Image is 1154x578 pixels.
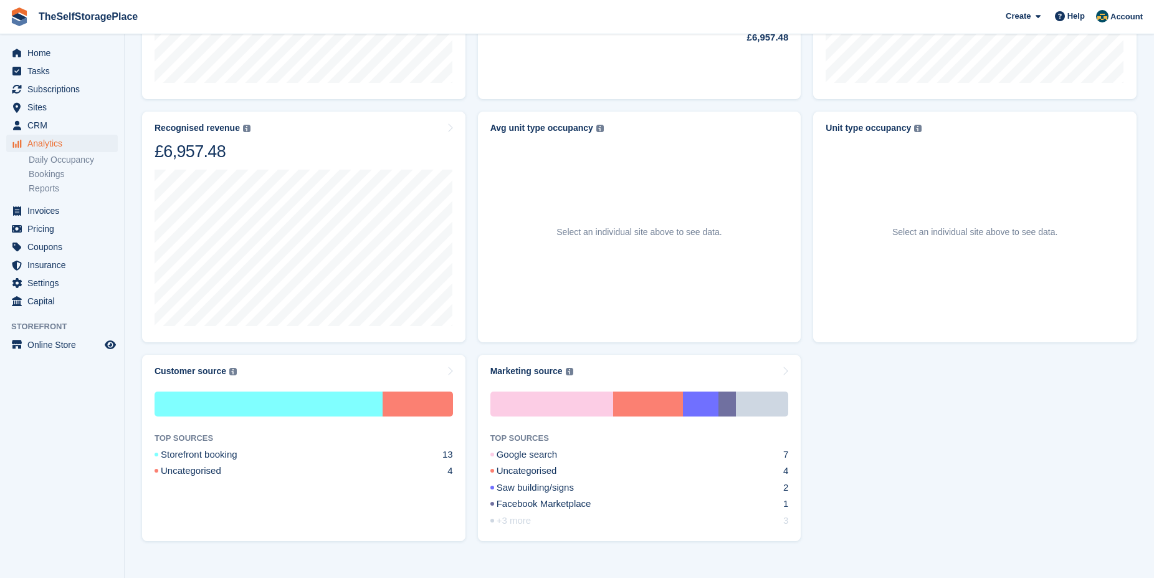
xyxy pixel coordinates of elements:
div: £6,957.48 [717,31,789,45]
div: 7 [783,448,788,462]
img: icon-info-grey-7440780725fd019a000dd9b08b2336e03edf1995a4989e88bcd33f0948082b44.svg [914,125,922,132]
img: icon-info-grey-7440780725fd019a000dd9b08b2336e03edf1995a4989e88bcd33f0948082b44.svg [566,368,573,375]
span: CRM [27,117,102,134]
span: Capital [27,292,102,310]
a: menu [6,238,118,256]
img: icon-info-grey-7440780725fd019a000dd9b08b2336e03edf1995a4989e88bcd33f0948082b44.svg [243,125,250,132]
img: icon-info-grey-7440780725fd019a000dd9b08b2336e03edf1995a4989e88bcd33f0948082b44.svg [596,125,604,132]
a: menu [6,44,118,62]
img: stora-icon-8386f47178a22dfd0bd8f6a31ec36ba5ce8667c1dd55bd0f319d3a0aa187defe.svg [10,7,29,26]
div: Saw building/signs [490,481,604,495]
div: Uncategorised [155,464,251,478]
a: menu [6,274,118,292]
div: Avg unit type occupancy [490,123,593,133]
div: +3 more [736,392,788,417]
div: 3 [783,514,788,528]
img: icon-info-grey-7440780725fd019a000dd9b08b2336e03edf1995a4989e88bcd33f0948082b44.svg [229,368,237,375]
span: Account [1110,11,1143,23]
a: menu [6,256,118,274]
span: Settings [27,274,102,292]
div: Uncategorised [383,392,453,417]
div: Saw building/signs [683,392,718,417]
span: Home [27,44,102,62]
a: menu [6,99,118,116]
div: Storefront booking [155,448,267,462]
span: Coupons [27,238,102,256]
span: Insurance [27,256,102,274]
div: TOP SOURCES [155,431,453,445]
span: Pricing [27,220,102,238]
a: Reports [29,183,118,195]
span: Help [1067,10,1085,22]
span: Storefront [11,320,124,333]
div: Customer source [155,366,226,377]
span: Analytics [27,135,102,152]
a: Bookings [29,168,118,180]
a: menu [6,80,118,98]
p: Select an individual site above to see data. [556,226,722,239]
div: 4 [783,464,788,478]
div: Google search [490,448,588,462]
div: Uncategorised [490,464,587,478]
div: Unit type occupancy [826,123,911,133]
div: 4 [447,464,452,478]
a: menu [6,62,118,80]
a: menu [6,117,118,134]
div: Storefront booking [155,392,383,417]
p: Select an individual site above to see data. [892,226,1057,239]
span: Create [1006,10,1031,22]
div: Facebook Marketplace [718,392,736,417]
a: Daily Occupancy [29,154,118,166]
div: Google search [490,392,613,417]
div: Uncategorised [613,392,684,417]
div: Marketing source [490,366,563,377]
div: 2 [783,481,788,495]
img: Gairoid [1096,10,1109,22]
span: Sites [27,99,102,116]
a: menu [6,202,118,219]
div: 13 [442,448,453,462]
div: £6,957.48 [155,141,250,162]
div: TOP SOURCES [490,431,789,445]
span: Invoices [27,202,102,219]
span: Online Store [27,336,102,354]
a: Preview store [103,337,118,352]
div: Recognised revenue [155,123,240,133]
a: menu [6,135,118,152]
a: TheSelfStoragePlace [34,6,143,27]
a: menu [6,292,118,310]
a: menu [6,336,118,354]
a: menu [6,220,118,238]
div: 1 [783,497,788,511]
span: Subscriptions [27,80,102,98]
div: Facebook Marketplace [490,497,621,511]
div: +3 more [490,514,561,528]
span: Tasks [27,62,102,80]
